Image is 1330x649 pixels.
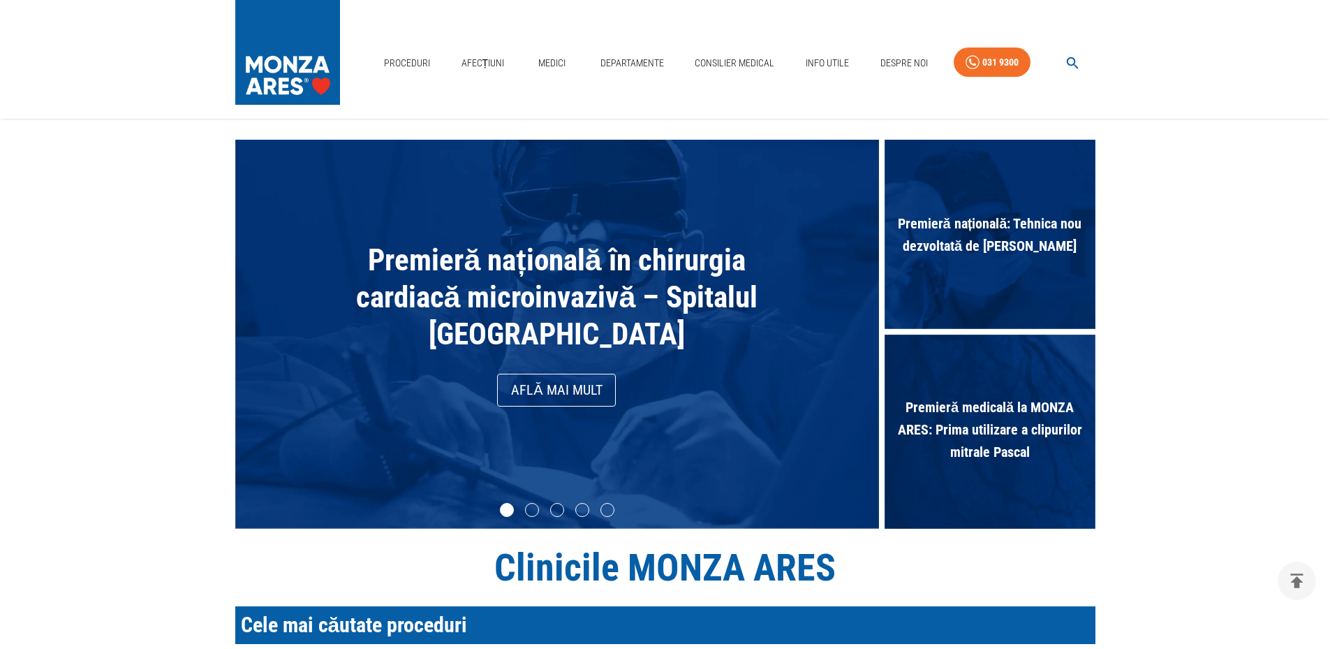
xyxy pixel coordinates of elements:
a: Departamente [595,49,670,78]
li: slide item 3 [550,503,564,517]
div: Premieră națională: Tehnica nou dezvoltată de [PERSON_NAME] [885,140,1095,335]
a: Info Utile [800,49,855,78]
div: 031 9300 [982,54,1019,71]
h1: Clinicile MONZA ARES [235,546,1095,590]
span: Premieră națională: Tehnica nou dezvoltată de [PERSON_NAME] [885,205,1095,264]
a: Află mai mult [497,374,616,407]
div: Premieră medicală la MONZA ARES: Prima utilizare a clipurilor mitrale Pascal [885,335,1095,530]
li: slide item 2 [525,503,539,517]
a: Despre Noi [875,49,933,78]
span: Premieră națională în chirurgia cardiacă microinvazivă – Spitalul [GEOGRAPHIC_DATA] [356,242,758,351]
button: delete [1278,562,1316,600]
a: Proceduri [378,49,436,78]
a: Afecțiuni [456,49,510,78]
a: 031 9300 [954,48,1030,78]
a: Consilier Medical [689,49,780,78]
a: Medici [530,49,575,78]
li: slide item 4 [575,503,589,517]
span: Cele mai căutate proceduri [241,613,468,637]
li: slide item 5 [600,503,614,517]
li: slide item 1 [500,503,514,517]
span: Premieră medicală la MONZA ARES: Prima utilizare a clipurilor mitrale Pascal [885,389,1095,470]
